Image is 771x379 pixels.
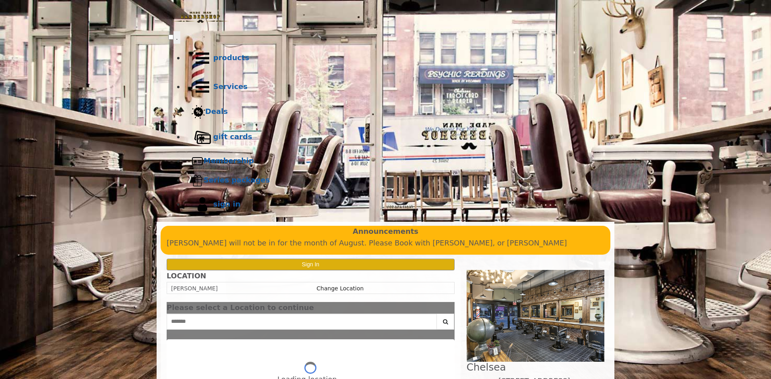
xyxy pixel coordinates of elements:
a: ServicesServices [184,73,603,101]
a: Change Location [316,285,363,292]
span: [PERSON_NAME] [171,285,218,292]
div: Center Select [167,314,455,334]
b: Announcements [353,226,418,237]
a: MembershipMembership [184,152,603,171]
img: Services [192,76,213,98]
b: LOCATION [167,272,206,280]
a: Gift cardsgift cards [184,123,603,152]
p: [PERSON_NAME] will not be in for the month of August. Please Book with [PERSON_NAME], or [PERSON_... [167,237,604,249]
b: Deals [205,107,228,116]
img: Products [192,47,213,69]
img: Made Man Barbershop logo [168,4,233,30]
a: sign insign in [184,190,603,219]
button: close dialog [443,305,455,310]
i: Search button [441,319,450,324]
b: Services [213,82,248,91]
a: DealsDeals [184,101,603,123]
button: Sign In [167,259,455,270]
img: Series packages [192,174,204,186]
button: menu toggle [173,31,180,44]
a: Productsproducts [184,44,603,73]
input: menu toggle [168,34,173,40]
b: Series packages [204,176,270,184]
img: Membership [192,155,204,167]
b: sign in [213,200,241,208]
input: Search Center [167,314,437,330]
span: Please select a Location to continue [167,303,314,312]
img: Gift cards [192,126,213,148]
span: . [176,33,178,41]
b: products [213,53,249,62]
b: Membership [204,156,254,165]
b: gift cards [213,132,252,141]
img: Deals [192,105,205,119]
h2: Chelsea [467,362,604,373]
img: sign in [192,194,213,215]
a: Series packagesSeries packages [184,171,603,190]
